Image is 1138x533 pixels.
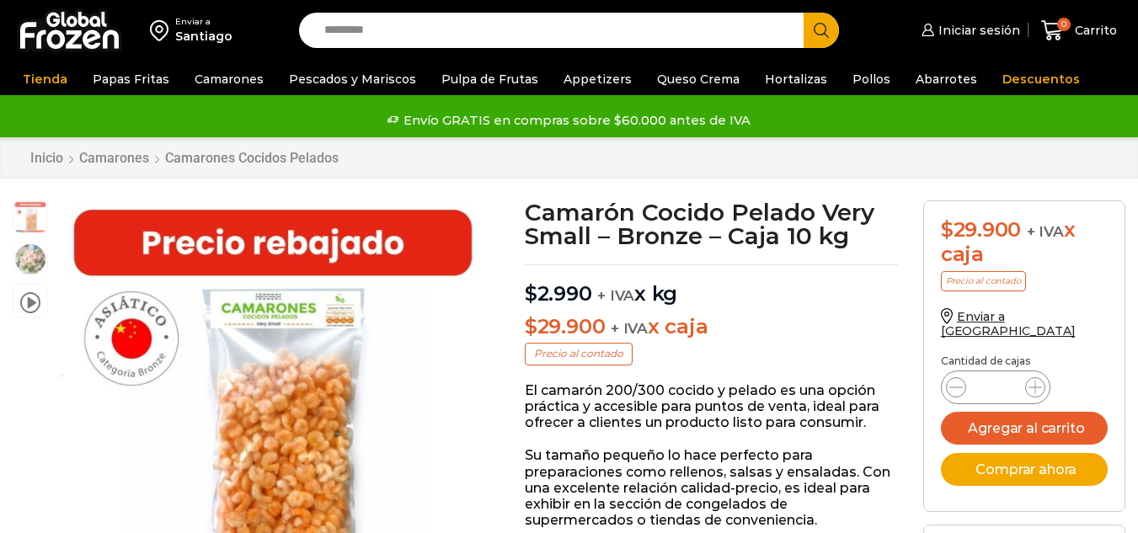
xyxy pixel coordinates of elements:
a: Pescados y Mariscos [280,63,425,95]
p: x kg [525,264,898,306]
span: Iniciar sesión [934,22,1020,39]
a: Pulpa de Frutas [433,63,547,95]
button: Search button [804,13,839,48]
div: x caja [941,218,1108,267]
a: Enviar a [GEOGRAPHIC_DATA] [941,309,1076,338]
a: Tienda [14,63,76,95]
p: Precio al contado [525,343,633,365]
h1: Camarón Cocido Pelado Very Small – Bronze – Caja 10 kg [525,200,898,248]
p: El camarón 200/300 cocido y pelado es una opción práctica y accesible para puntos de venta, ideal... [525,382,898,431]
span: very-small [13,243,47,276]
a: Descuentos [994,63,1088,95]
bdi: 29.900 [525,314,605,338]
a: Inicio [29,150,64,166]
a: Hortalizas [756,63,836,95]
span: $ [525,314,537,338]
span: + IVA [597,287,634,304]
p: Cantidad de cajas [941,355,1108,367]
a: Papas Fritas [84,63,178,95]
span: + IVA [611,320,648,337]
span: $ [525,281,537,306]
div: Enviar a [175,16,232,28]
p: Su tamaño pequeño lo hace perfecto para preparaciones como rellenos, salsas y ensaladas. Con una ... [525,447,898,528]
a: Abarrotes [907,63,986,95]
a: Pollos [844,63,899,95]
a: 0 Carrito [1037,11,1121,51]
span: very small [13,201,47,235]
a: Camarones [78,150,150,166]
a: Queso Crema [649,63,748,95]
span: Carrito [1071,22,1117,39]
button: Comprar ahora [941,453,1108,486]
button: Agregar al carrito [941,412,1108,445]
span: $ [941,217,954,242]
nav: Breadcrumb [29,150,339,166]
a: Iniciar sesión [917,13,1020,47]
a: Camarones Cocidos Pelados [164,150,339,166]
input: Product quantity [980,376,1012,399]
p: Precio al contado [941,271,1026,291]
span: 0 [1057,18,1071,31]
a: Camarones [186,63,272,95]
span: + IVA [1027,223,1064,240]
div: Santiago [175,28,232,45]
a: Appetizers [555,63,640,95]
p: x caja [525,315,898,339]
bdi: 2.990 [525,281,592,306]
img: address-field-icon.svg [150,16,175,45]
bdi: 29.900 [941,217,1021,242]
